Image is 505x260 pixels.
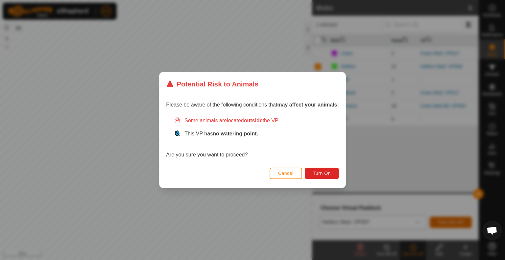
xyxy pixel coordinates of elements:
[166,102,339,107] span: Please be aware of the following conditions that
[270,168,302,179] button: Cancel
[244,118,263,123] strong: outside
[305,168,339,179] button: Turn On
[227,118,279,123] span: located the VP.
[313,171,331,176] span: Turn On
[482,221,502,240] div: Open chat
[213,131,258,136] strong: no watering point.
[184,131,258,136] span: This VP has
[278,171,294,176] span: Cancel
[277,102,339,107] strong: may affect your animals:
[174,117,339,125] div: Some animals are
[166,79,258,89] div: Potential Risk to Animals
[166,117,339,159] div: Are you sure you want to proceed?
